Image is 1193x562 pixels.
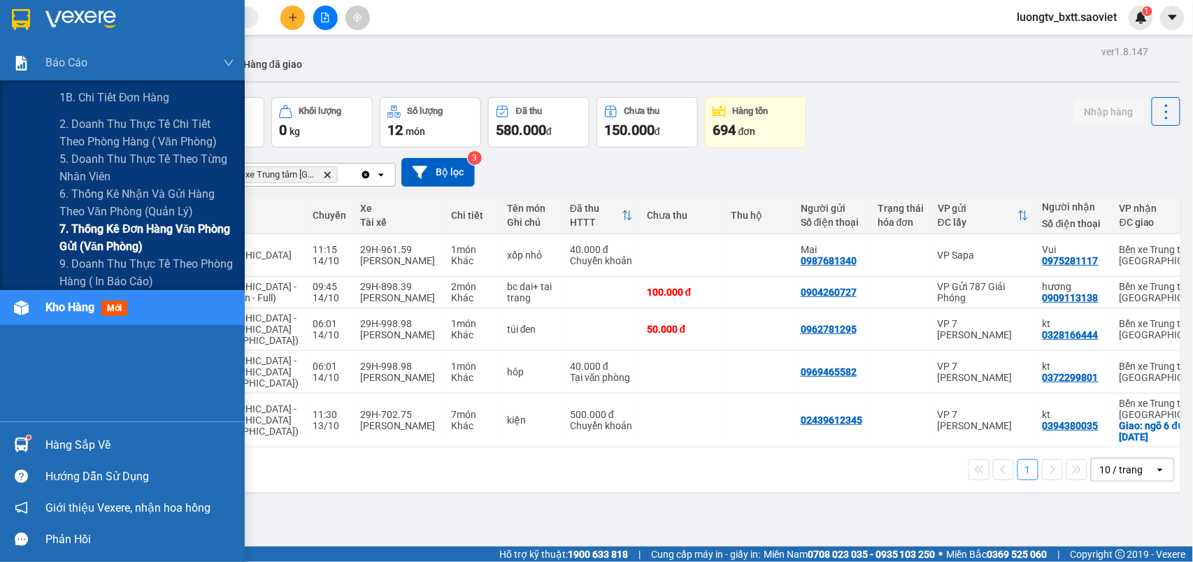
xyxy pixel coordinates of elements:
div: Người nhận [1043,201,1106,212]
div: 0394380035 [1043,420,1099,431]
div: 1 món [451,361,493,372]
div: 40.000 đ [570,361,633,372]
button: Hàng tồn694đơn [705,97,806,147]
div: túi đen [507,324,556,335]
span: Miền Nam [764,547,936,562]
span: plus [288,13,298,22]
input: Selected Bến xe Trung tâm Lào Cai. [341,168,342,182]
button: Đã thu580.000đ [488,97,590,147]
button: Hàng đã giao [232,48,313,81]
span: Báo cáo [45,54,87,71]
span: 2. Doanh thu thực tế chi tiết theo phòng hàng ( văn phòng) [59,115,234,150]
span: Bến xe Trung tâm Lào Cai, close by backspace [222,166,338,183]
div: 11:30 [313,409,346,420]
div: Chưa thu [624,106,660,116]
span: 0 [279,122,287,138]
button: aim [345,6,370,30]
svg: open [1155,464,1166,475]
div: hôp [507,366,556,377]
div: HTTT [570,217,622,228]
svg: Clear all [360,169,371,180]
button: Chưa thu150.000đ [596,97,698,147]
svg: Delete [323,171,331,179]
div: Khác [451,372,493,383]
div: 40.000 đ [570,244,633,255]
div: 0975281117 [1043,255,1099,266]
div: Tài xế [360,217,437,228]
div: Hướng dẫn sử dụng [45,466,234,487]
div: Mai [801,244,864,255]
div: Đã thu [516,106,542,116]
div: 0969465582 [801,366,857,377]
div: 29H-702.75 [360,409,437,420]
div: 06:01 [313,318,346,329]
div: 1 món [451,318,493,329]
div: 29H-998.98 [360,361,437,372]
div: 14/10 [313,292,346,303]
div: Chuyển khoản [570,255,633,266]
div: Ghi chú [507,217,556,228]
span: [GEOGRAPHIC_DATA] - [GEOGRAPHIC_DATA] ([GEOGRAPHIC_DATA]) [197,403,299,437]
span: kg [290,126,300,137]
div: hóa đơn [878,217,924,228]
span: | [1058,547,1060,562]
div: Số điện thoại [1043,218,1106,229]
div: Tại văn phòng [570,372,633,383]
span: caret-down [1166,11,1179,24]
span: 12 [387,122,403,138]
span: [GEOGRAPHIC_DATA] - [GEOGRAPHIC_DATA] ([GEOGRAPHIC_DATA]) [197,355,299,389]
button: 1 [1017,459,1038,480]
span: [GEOGRAPHIC_DATA] - Sapa (Cabin - Full) [197,281,297,303]
span: down [223,57,234,69]
div: 100.000 đ [647,287,717,298]
span: món [406,126,425,137]
span: luongtv_bxtt.saoviet [1006,8,1129,26]
div: Người gửi [801,203,864,214]
div: [PERSON_NAME] [360,420,437,431]
img: solution-icon [14,56,29,71]
div: Trạng thái [878,203,924,214]
svg: open [376,169,387,180]
span: đ [655,126,660,137]
div: Tuyến [197,210,299,221]
div: 02439612345 [801,415,862,426]
span: aim [352,13,362,22]
div: xốp nhỏ [507,250,556,261]
div: 7 món [451,409,493,420]
button: Số lượng12món [380,97,481,147]
span: notification [15,501,28,514]
span: đơn [738,126,756,137]
strong: 0369 525 060 [987,549,1048,560]
div: Chi tiết [451,210,493,221]
button: plus [280,6,305,30]
div: bc dai+ tai trang [507,281,556,303]
span: Bến xe Trung tâm Lào Cai [228,169,317,180]
div: Thu hộ [731,210,787,221]
div: [PERSON_NAME] [360,255,437,266]
div: 13/10 [313,420,346,431]
div: Khác [451,292,493,303]
button: Nhập hàng [1073,99,1145,124]
span: 1B. Chi tiết đơn hàng [59,89,170,106]
div: 0962781295 [801,324,857,335]
div: 29H-961.59 [360,244,437,255]
span: file-add [320,13,330,22]
div: Hàng sắp về [45,435,234,456]
span: 150.000 [604,122,655,138]
div: hương [1043,281,1106,292]
img: logo-vxr [12,9,30,30]
div: 2 món [451,281,493,292]
div: Khác [451,420,493,431]
span: message [15,533,28,546]
span: mới [101,301,127,316]
div: Số lượng [408,106,443,116]
th: Toggle SortBy [563,197,640,234]
div: ĐC lấy [938,217,1017,228]
span: 580.000 [496,122,546,138]
div: 29H-898.39 [360,281,437,292]
strong: 1900 633 818 [568,549,628,560]
div: VP 7 [PERSON_NAME] [938,318,1029,340]
strong: 0708 023 035 - 0935 103 250 [808,549,936,560]
img: icon-new-feature [1135,11,1148,24]
img: warehouse-icon [14,438,29,452]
